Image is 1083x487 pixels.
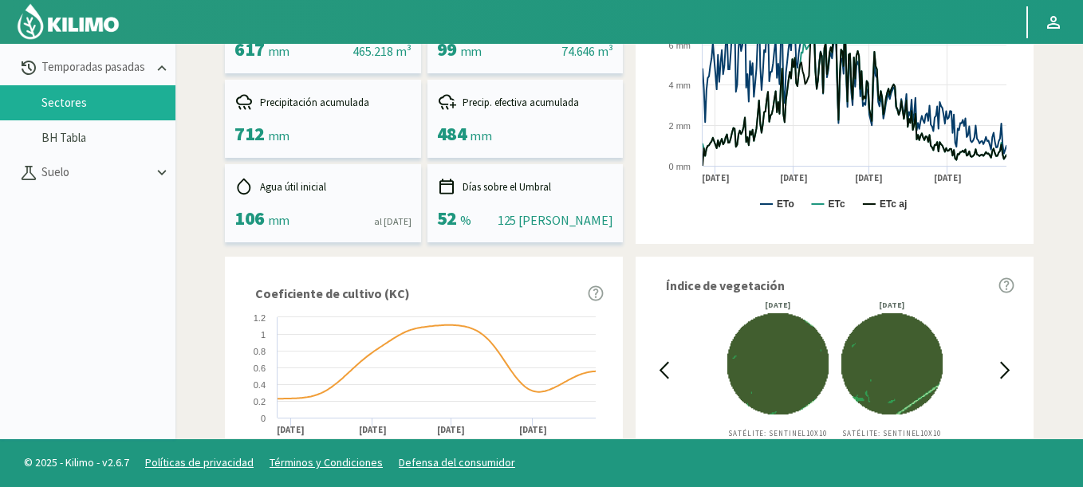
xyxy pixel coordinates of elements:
div: al [DATE] [374,214,411,229]
p: Satélite: Sentinel [841,428,943,439]
kil-mini-card: report-summary-cards.ACCUMULATED_PRECIPITATION [225,80,421,158]
span: 106 [234,206,265,230]
text: [DATE] [519,424,547,436]
div: [DATE] [841,301,943,309]
text: 0.4 [254,380,266,390]
text: ETo [777,198,794,210]
text: 6 mm [669,41,691,50]
span: Coeficiente de cultivo (KC) [255,284,409,303]
a: Términos y Condiciones [270,455,383,469]
span: 99 [437,37,457,61]
p: Satélite: Sentinel [727,428,829,439]
img: aa1d855b-567b-4ec4-973b-56cdedcef134_-_sentinel_-_2025-03-18.png [841,309,943,418]
text: [DATE] [277,424,305,436]
text: 1 [261,330,266,340]
div: 74.646 m³ [561,41,613,61]
div: Precipitación acumulada [234,92,412,112]
div: Precip. efectiva acumulada [437,92,614,112]
a: Defensa del consumidor [399,455,515,469]
img: Kilimo [16,2,120,41]
text: [DATE] [780,172,808,184]
div: Días sobre el Umbral [437,177,614,196]
a: Políticas de privacidad [145,455,254,469]
div: Agua útil inicial [234,177,412,196]
span: % [460,212,471,228]
text: 2 mm [669,121,691,131]
text: 0.2 [254,397,266,406]
a: Sectores [41,96,175,110]
span: 10X10 [920,429,941,438]
span: Índice de vegetación [666,276,785,295]
span: mm [470,128,491,143]
span: 617 [234,37,265,61]
text: [DATE] [855,172,883,184]
span: mm [268,128,289,143]
kil-mini-card: report-summary-cards.ACCUMULATED_EFFECTIVE_PRECIPITATION [427,80,624,158]
text: [DATE] [437,424,465,436]
span: 52 [437,206,457,230]
text: 0.8 [254,347,266,356]
span: 712 [234,121,265,146]
text: 0 mm [669,162,691,171]
div: 125 [PERSON_NAME] [498,210,613,230]
text: [DATE] [702,172,730,184]
span: © 2025 - Kilimo - v2.6.7 [16,454,137,471]
text: [DATE] [934,172,962,184]
span: 10X10 [806,429,827,438]
span: mm [460,43,482,59]
kil-mini-card: report-summary-cards.DAYS_ABOVE_THRESHOLD [427,164,624,242]
text: 1.2 [254,313,266,323]
text: 0.6 [254,363,266,373]
div: [DATE] [727,301,829,309]
text: ETc aj [880,198,907,210]
kil-mini-card: report-summary-cards.INITIAL_USEFUL_WATER [225,164,421,242]
p: Suelo [38,163,153,182]
img: aa1d855b-567b-4ec4-973b-56cdedcef134_-_sentinel_-_2025-03-13.png [727,309,829,418]
text: 0 [261,414,266,423]
p: Temporadas pasadas [38,58,153,77]
text: ETc [828,198,845,210]
text: 4 mm [669,81,691,90]
a: BH Tabla [41,131,175,145]
span: mm [268,212,289,228]
span: 484 [437,121,467,146]
span: mm [268,43,289,59]
div: 465.218 m³ [352,41,411,61]
text: [DATE] [359,424,387,436]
